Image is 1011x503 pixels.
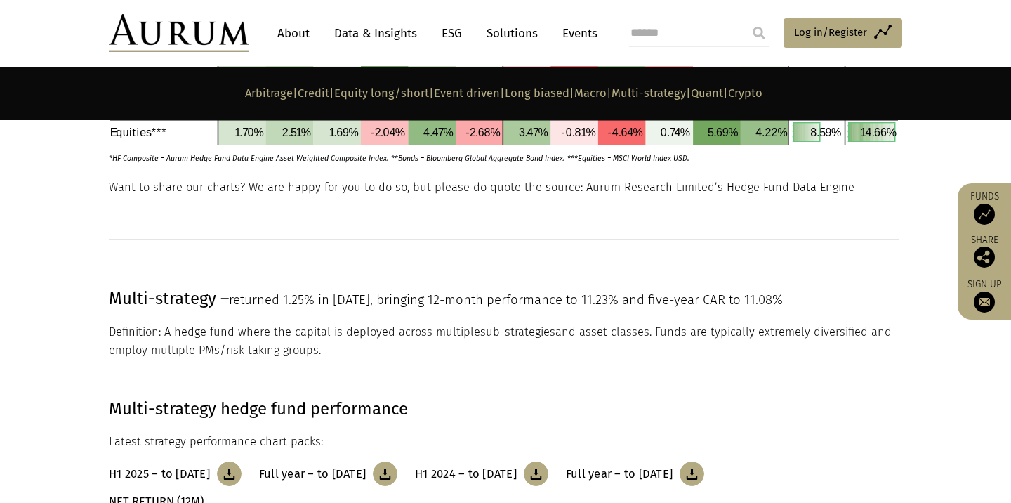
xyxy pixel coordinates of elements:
[691,86,723,100] a: Quant
[965,235,1004,268] div: Share
[524,462,548,486] img: Download Article
[298,86,329,100] a: Credit
[555,20,597,46] a: Events
[245,86,762,100] strong: | | | | | | | |
[965,190,1004,225] a: Funds
[612,86,686,100] a: Multi-strategy
[270,20,317,46] a: About
[728,86,762,100] a: Crypto
[965,278,1004,313] a: Sign up
[373,462,397,486] img: Download Article
[480,325,555,339] span: sub-strategies
[974,247,995,268] img: Share this post
[745,19,773,47] input: Submit
[680,462,704,486] img: Download Article
[109,178,899,197] p: Want to share our charts? We are happy for you to do so, but please do quote the source: Aurum Re...
[217,462,242,486] img: Download Article
[109,145,859,164] p: *HF Composite = Aurum Hedge Fund Data Engine Asset Weighted Composite Index. **Bonds = Bloomberg ...
[480,20,545,46] a: Solutions
[415,467,517,481] h3: H1 2024 – to [DATE]
[974,204,995,225] img: Access Funds
[434,86,500,100] a: Event driven
[109,462,242,486] a: H1 2025 – to [DATE]
[229,292,783,308] span: returned 1.25% in [DATE], bringing 12-month performance to 11.23% and five-year CAR to 11.08%
[794,24,867,41] span: Log in/Register
[109,14,249,52] img: Aurum
[109,323,899,360] p: Definition: A hedge fund where the capital is deployed across multiple and asset classes. Funds a...
[109,467,210,481] h3: H1 2025 – to [DATE]
[566,467,673,481] h3: Full year – to [DATE]
[259,467,366,481] h3: Full year – to [DATE]
[435,20,469,46] a: ESG
[784,18,902,48] a: Log in/Register
[505,86,569,100] a: Long biased
[415,462,548,486] a: H1 2024 – to [DATE]
[566,462,704,486] a: Full year – to [DATE]
[109,289,229,308] span: Multi-strategy –
[334,86,429,100] a: Equity long/short
[245,86,293,100] a: Arbitrage
[574,86,607,100] a: Macro
[974,292,995,313] img: Sign up to our newsletter
[327,20,424,46] a: Data & Insights
[109,399,408,419] strong: Multi-strategy hedge fund performance
[259,462,397,486] a: Full year – to [DATE]
[109,433,899,451] p: Latest strategy performance chart packs:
